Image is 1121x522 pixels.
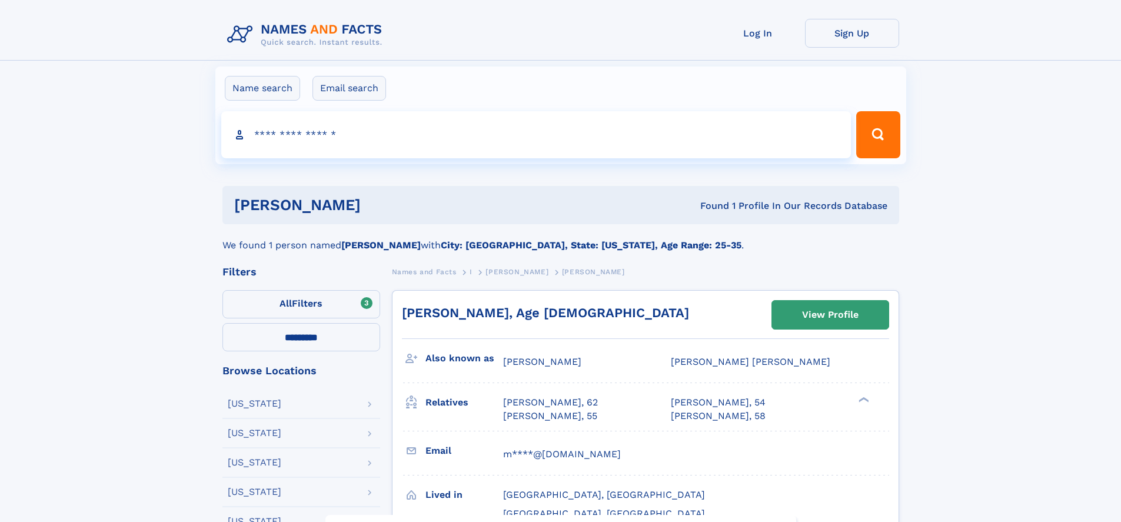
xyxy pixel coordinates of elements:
[772,301,889,329] a: View Profile
[485,264,548,279] a: [PERSON_NAME]
[805,19,899,48] a: Sign Up
[228,487,281,497] div: [US_STATE]
[802,301,859,328] div: View Profile
[225,76,300,101] label: Name search
[856,111,900,158] button: Search Button
[485,268,548,276] span: [PERSON_NAME]
[503,410,597,423] a: [PERSON_NAME], 55
[280,298,292,309] span: All
[425,348,503,368] h3: Also known as
[503,489,705,500] span: [GEOGRAPHIC_DATA], [GEOGRAPHIC_DATA]
[392,264,457,279] a: Names and Facts
[671,356,830,367] span: [PERSON_NAME] [PERSON_NAME]
[222,224,899,252] div: We found 1 person named with .
[470,264,473,279] a: I
[562,268,625,276] span: [PERSON_NAME]
[425,393,503,413] h3: Relatives
[222,19,392,51] img: Logo Names and Facts
[503,396,598,409] a: [PERSON_NAME], 62
[228,399,281,408] div: [US_STATE]
[711,19,805,48] a: Log In
[470,268,473,276] span: I
[222,290,380,318] label: Filters
[503,508,705,519] span: [GEOGRAPHIC_DATA], [GEOGRAPHIC_DATA]
[228,428,281,438] div: [US_STATE]
[425,485,503,505] h3: Lived in
[425,441,503,461] h3: Email
[341,240,421,251] b: [PERSON_NAME]
[441,240,741,251] b: City: [GEOGRAPHIC_DATA], State: [US_STATE], Age Range: 25-35
[221,111,851,158] input: search input
[222,365,380,376] div: Browse Locations
[312,76,386,101] label: Email search
[228,458,281,467] div: [US_STATE]
[222,267,380,277] div: Filters
[671,396,766,409] a: [PERSON_NAME], 54
[402,305,689,320] a: [PERSON_NAME], Age [DEMOGRAPHIC_DATA]
[503,356,581,367] span: [PERSON_NAME]
[671,410,766,423] a: [PERSON_NAME], 58
[856,396,870,404] div: ❯
[234,198,531,212] h1: [PERSON_NAME]
[530,200,887,212] div: Found 1 Profile In Our Records Database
